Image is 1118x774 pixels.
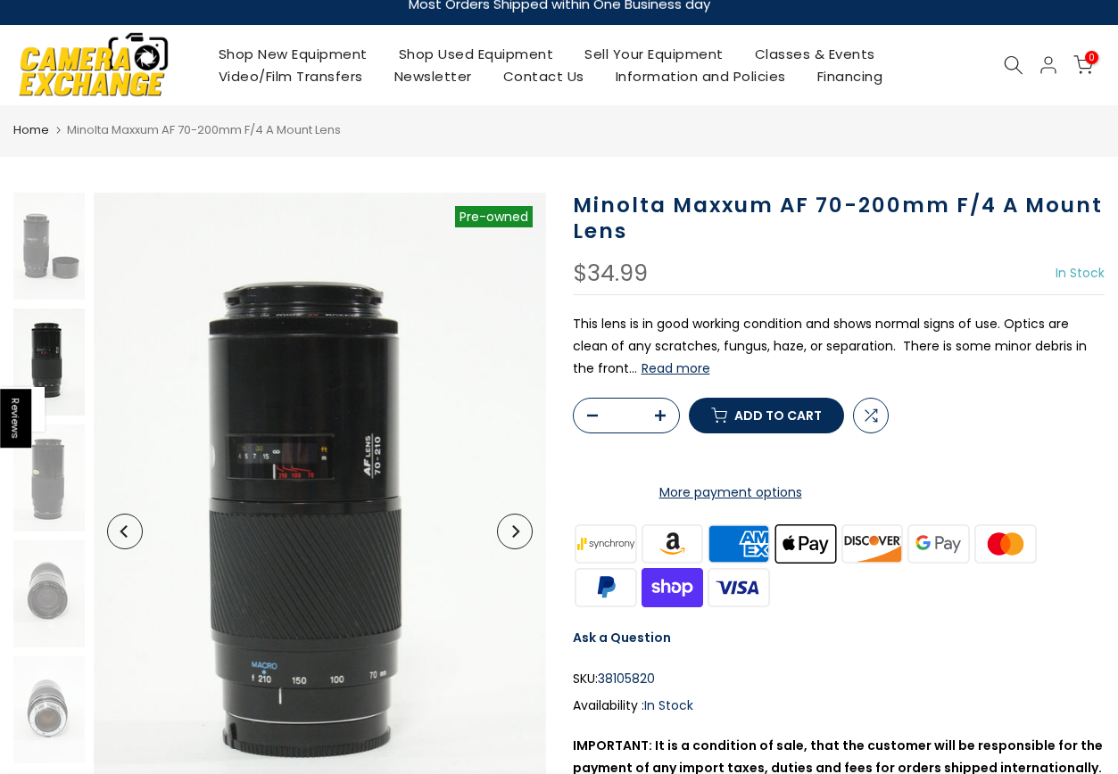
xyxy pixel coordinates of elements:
span: 38105820 [598,668,655,690]
div: $34.99 [573,262,648,285]
img: Minolta Maxxum AF 70-200mm F/4 Lenses Small Format - Minolta MD and MC Mount Lenses Minolta 38105820 [13,309,85,416]
span: Minolta Maxxum AF 70-200mm F/4 A Mount Lens [67,121,341,138]
img: visa [706,565,773,609]
span: 0 [1085,51,1098,64]
a: Home [13,121,49,139]
a: Video/Film Transfers [203,65,378,87]
span: In Stock [644,696,693,714]
img: synchrony [573,522,640,565]
a: Information and Policies [600,65,801,87]
button: Next [497,514,533,549]
img: google pay [906,522,973,565]
a: Sell Your Equipment [569,43,740,65]
button: Read more [642,360,710,376]
p: This lens is in good working condition and shows normal signs of use. Optics are clean of any scr... [573,313,1106,381]
button: Previous [107,514,143,549]
a: Shop New Equipment [203,43,383,65]
img: Minolta Maxxum AF 70-200mm F/4 Lenses Small Format - Minolta MD and MC Mount Lenses Minolta 38105820 [13,656,85,763]
a: Newsletter [378,65,487,87]
a: 0 [1073,55,1093,75]
div: SKU: [573,668,1106,690]
img: shopify pay [639,565,706,609]
span: In Stock [1056,264,1105,282]
a: Financing [801,65,899,87]
img: amazon payments [639,522,706,565]
img: master [972,522,1039,565]
a: Shop Used Equipment [383,43,569,65]
img: paypal [573,565,640,609]
a: Contact Us [487,65,600,87]
a: More payment options [573,482,889,504]
a: Classes & Events [739,43,890,65]
a: Ask a Question [573,629,671,646]
h1: Minolta Maxxum AF 70-200mm F/4 A Mount Lens [573,193,1106,244]
img: Minolta Maxxum AF 70-200mm F/4 Lenses Small Format - Minolta MD and MC Mount Lenses Minolta 38105820 [13,424,85,531]
img: Minolta Maxxum AF 70-200mm F/4 Lenses Small Format - Minolta MD and MC Mount Lenses Minolta 38105820 [13,193,85,300]
img: american express [706,522,773,565]
img: apple pay [772,522,839,565]
button: Add to cart [689,398,844,433]
span: Add to cart [734,409,822,422]
img: discover [839,522,906,565]
div: Availability : [573,695,1106,717]
img: Minolta Maxxum AF 70-200mm F/4 Lenses Small Format - Minolta MD and MC Mount Lenses Minolta 38105820 [13,540,85,647]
